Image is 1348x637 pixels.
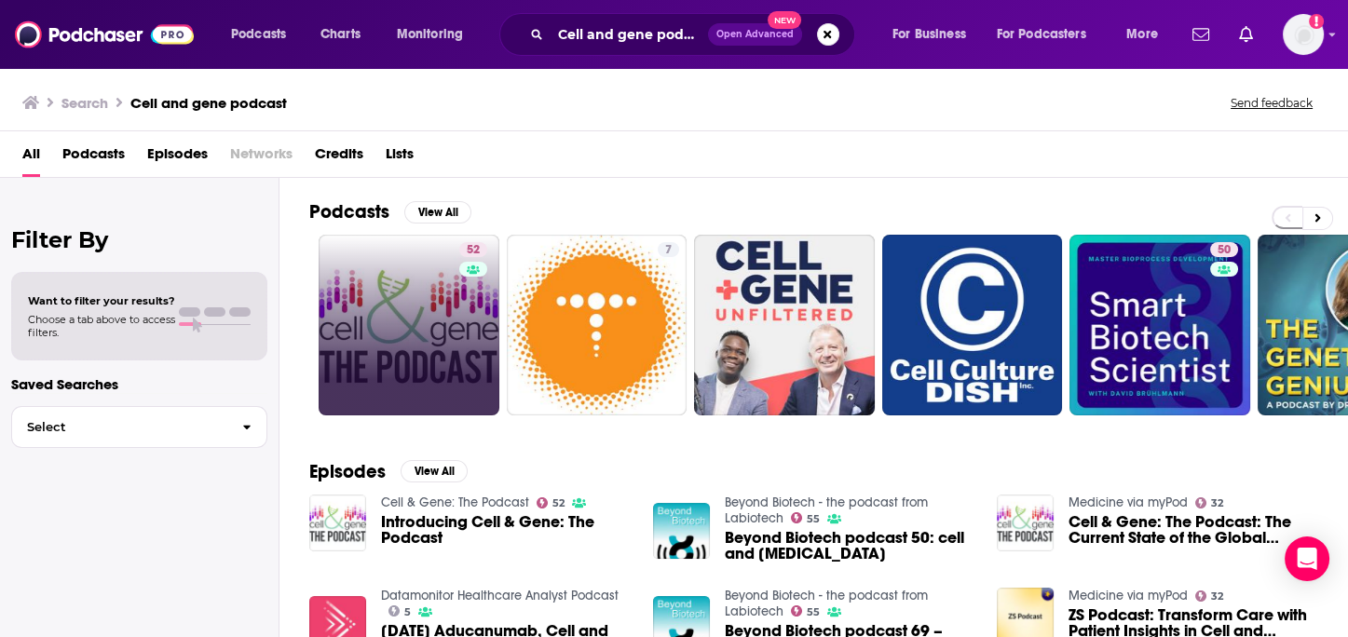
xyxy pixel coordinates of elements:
[1113,20,1181,49] button: open menu
[1218,241,1231,260] span: 50
[552,499,565,508] span: 52
[319,235,499,415] a: 52
[1211,592,1223,601] span: 32
[401,460,468,482] button: View All
[716,30,794,39] span: Open Advanced
[11,375,267,393] p: Saved Searches
[320,21,361,47] span: Charts
[147,139,208,177] a: Episodes
[388,605,412,617] a: 5
[517,13,873,56] div: Search podcasts, credits, & more...
[1195,497,1224,508] a: 32
[386,139,414,177] a: Lists
[725,530,974,562] a: Beyond Biotech podcast 50: cell and gene therapy
[467,241,480,260] span: 52
[768,11,801,29] span: New
[11,406,267,448] button: Select
[309,495,366,551] img: Introducing Cell & Gene: The Podcast
[507,235,688,415] a: 7
[28,313,175,339] span: Choose a tab above to access filters.
[725,495,928,526] a: Beyond Biotech - the podcast from Labiotech
[665,241,672,260] span: 7
[62,139,125,177] a: Podcasts
[879,20,989,49] button: open menu
[1195,590,1224,602] a: 32
[1285,536,1329,581] div: Open Intercom Messenger
[892,21,966,47] span: For Business
[1069,235,1250,415] a: 50
[1211,499,1223,508] span: 32
[315,139,363,177] a: Credits
[658,242,679,257] a: 7
[15,17,194,52] img: Podchaser - Follow, Share and Rate Podcasts
[1069,588,1188,603] a: Medicine via myPod
[231,21,286,47] span: Podcasts
[381,514,631,546] a: Introducing Cell & Gene: The Podcast
[1069,514,1318,546] span: Cell & Gene: The Podcast: The Current State of the Global Regulatory Landscape with ISCT's [PERSO...
[28,294,175,307] span: Want to filter your results?
[985,20,1113,49] button: open menu
[404,608,411,617] span: 5
[653,503,710,560] img: Beyond Biotech podcast 50: cell and gene therapy
[997,21,1086,47] span: For Podcasters
[130,94,287,112] h3: Cell and gene podcast
[381,588,619,603] a: Datamonitor Healthcare Analyst Podcast
[381,495,529,510] a: Cell & Gene: The Podcast
[1185,19,1217,50] a: Show notifications dropdown
[404,201,471,224] button: View All
[309,200,389,224] h2: Podcasts
[1232,19,1260,50] a: Show notifications dropdown
[1069,495,1188,510] a: Medicine via myPod
[807,515,820,523] span: 55
[218,20,310,49] button: open menu
[1283,14,1324,55] img: User Profile
[551,20,708,49] input: Search podcasts, credits, & more...
[1126,21,1158,47] span: More
[1069,514,1318,546] a: Cell & Gene: The Podcast: The Current State of the Global Regulatory Landscape with ISCT's Dr. Ba...
[791,605,821,617] a: 55
[11,226,267,253] h2: Filter By
[725,530,974,562] span: Beyond Biotech podcast 50: cell and [MEDICAL_DATA]
[397,21,463,47] span: Monitoring
[997,495,1054,551] img: Cell & Gene: The Podcast: The Current State of the Global Regulatory Landscape with ISCT's Dr. Ba...
[1283,14,1324,55] span: Logged in as rachellerussopr
[230,139,293,177] span: Networks
[309,460,468,483] a: EpisodesView All
[537,497,565,508] a: 52
[309,200,471,224] a: PodcastsView All
[1283,14,1324,55] button: Show profile menu
[791,512,821,523] a: 55
[22,139,40,177] a: All
[309,460,386,483] h2: Episodes
[12,421,227,433] span: Select
[308,20,372,49] a: Charts
[384,20,487,49] button: open menu
[1210,242,1238,257] a: 50
[807,608,820,617] span: 55
[725,588,928,619] a: Beyond Biotech - the podcast from Labiotech
[61,94,108,112] h3: Search
[1309,14,1324,29] svg: Add a profile image
[459,242,487,257] a: 52
[708,23,802,46] button: Open AdvancedNew
[1225,95,1318,111] button: Send feedback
